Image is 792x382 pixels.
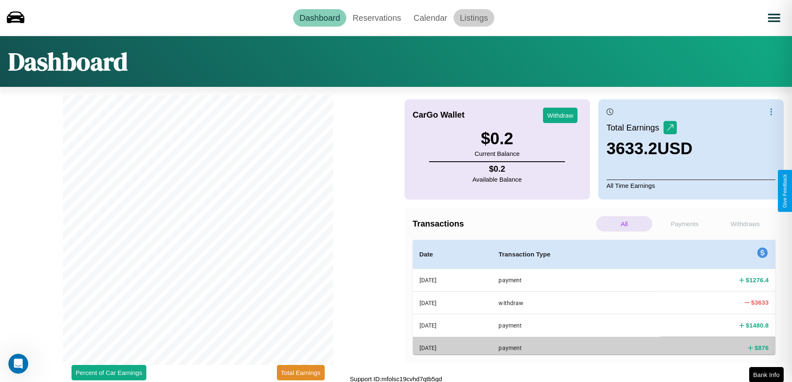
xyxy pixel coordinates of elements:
h4: Date [419,249,486,259]
th: payment [492,337,660,359]
h4: $ 0.2 [472,164,522,174]
button: Open menu [762,6,786,30]
th: withdraw [492,291,660,314]
h3: 3633.2 USD [607,139,693,158]
a: Calendar [407,9,454,27]
p: All Time Earnings [607,180,775,191]
h4: $ 3633 [751,298,769,307]
h1: Dashboard [8,44,128,79]
h4: $ 1276.4 [746,276,769,284]
a: Reservations [346,9,407,27]
p: Available Balance [472,174,522,185]
a: Dashboard [293,9,346,27]
h4: $ 876 [755,343,769,352]
th: [DATE] [413,291,492,314]
iframe: Intercom live chat [8,354,28,374]
p: Total Earnings [607,120,664,135]
button: Withdraw [543,108,577,123]
p: Current Balance [474,148,519,159]
a: Listings [454,9,494,27]
th: [DATE] [413,337,492,359]
h4: Transactions [413,219,594,229]
h4: $ 1480.8 [746,321,769,330]
h4: CarGo Wallet [413,110,465,120]
h4: Transaction Type [498,249,654,259]
table: simple table [413,240,776,359]
p: Payments [656,216,713,232]
button: Percent of Car Earnings [72,365,146,380]
p: Withdraws [717,216,773,232]
th: payment [492,314,660,337]
th: [DATE] [413,314,492,337]
h3: $ 0.2 [474,129,519,148]
p: All [596,216,652,232]
th: payment [492,269,660,292]
button: Total Earnings [277,365,325,380]
th: [DATE] [413,269,492,292]
div: Give Feedback [782,174,788,208]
